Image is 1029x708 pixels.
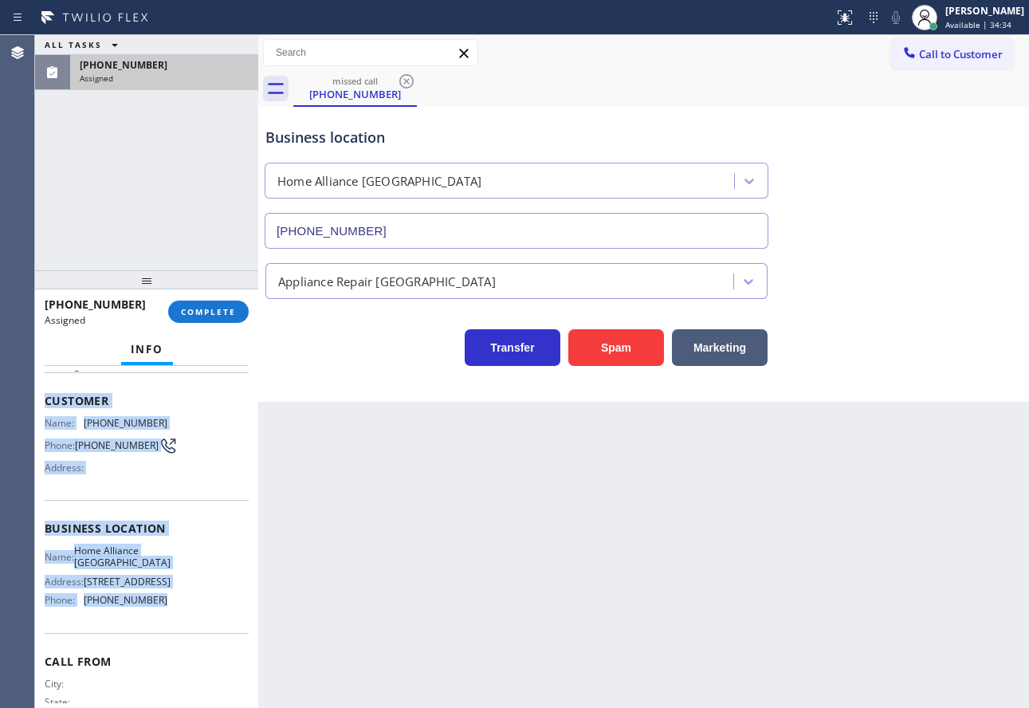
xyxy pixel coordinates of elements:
div: Home Alliance [GEOGRAPHIC_DATA] [277,172,481,191]
button: Mute [885,6,907,29]
span: [PHONE_NUMBER] [80,58,167,72]
button: Spam [568,329,664,366]
div: Appliance Repair [GEOGRAPHIC_DATA] [278,272,496,290]
span: Info [131,342,163,356]
input: Search [264,40,477,65]
button: ALL TASKS [35,35,134,54]
span: Assigned [80,73,113,84]
span: City: [45,678,87,690]
span: Business location [45,521,249,536]
span: Assigned [45,313,85,327]
div: (708) 214-7270 [295,71,415,105]
span: State: [45,696,87,708]
div: [PHONE_NUMBER] [295,87,415,101]
span: Call to Customer [919,47,1003,61]
button: Call to Customer [891,39,1013,69]
span: [PHONE_NUMBER] [84,417,167,429]
span: [PHONE_NUMBER] [45,297,146,312]
div: Business location [265,127,768,148]
span: Name: [45,551,74,563]
div: missed call [295,75,415,87]
div: [PERSON_NAME] [945,4,1024,18]
span: Address: [45,462,87,474]
button: Marketing [672,329,768,366]
span: Home Alliance [GEOGRAPHIC_DATA] [74,545,171,569]
span: Available | 34:34 [945,19,1011,30]
button: Transfer [465,329,560,366]
span: Customer [45,393,249,408]
span: [PHONE_NUMBER] [75,439,159,451]
span: Call From [45,654,249,669]
button: Info [121,334,173,365]
span: Phone: [45,594,84,606]
span: [STREET_ADDRESS] [84,576,171,588]
span: Address: [45,576,84,588]
span: Name: [45,417,84,429]
span: [PHONE_NUMBER] [84,594,167,606]
span: ALL TASKS [45,39,102,50]
span: COMPLETE [181,306,236,317]
input: Phone Number [265,213,768,249]
button: COMPLETE [168,301,249,323]
span: Phone: [45,439,75,451]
